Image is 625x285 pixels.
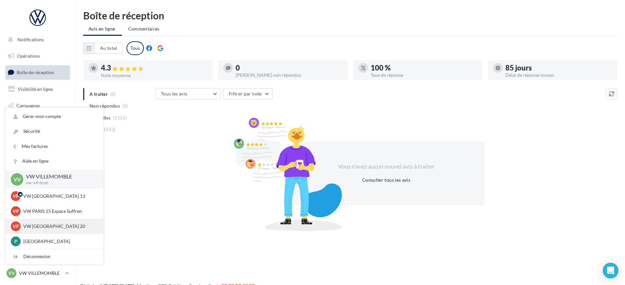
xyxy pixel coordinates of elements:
[4,99,71,112] a: Campagnes
[371,73,477,77] div: Taux de réponse
[4,82,71,96] a: Visibilité en ligne
[6,109,103,124] a: Gérer mon compte
[23,208,95,214] p: VW PARIS 15 Espace Suffren
[6,154,103,169] a: Aide en ligne
[4,49,71,63] a: Opérations
[4,186,71,205] a: Campagnes DataOnDemand
[4,33,69,47] button: Notifications
[113,115,127,120] span: (1553)
[101,73,207,78] div: Note moyenne
[23,223,95,230] p: VW [GEOGRAPHIC_DATA] 20
[4,131,71,145] a: Médiathèque
[127,41,144,55] div: Tous
[17,70,54,75] span: Boîte de réception
[83,43,123,54] button: Au total
[4,115,71,129] a: Contacts
[13,175,21,183] span: VV
[23,193,95,199] p: VW [GEOGRAPHIC_DATA] 13
[371,64,477,71] div: 100 %
[19,270,63,276] p: VW VILLEMOMBLE
[14,238,17,245] span: P
[83,10,617,20] div: Boîte de réception
[128,26,160,31] span: Commentaires
[505,73,612,77] div: Délai de réponse moyen
[8,270,15,276] span: VV
[330,162,443,171] div: Vous n'avez aucun nouvel avis à traiter
[101,64,207,72] div: 4.3
[236,73,342,77] div: [PERSON_NAME] non répondus
[18,86,53,92] span: Visibilité en ligne
[94,43,123,54] button: Au total
[236,64,342,71] div: 0
[13,223,19,230] span: VP
[223,88,273,99] button: Filtrer par note
[17,53,40,59] span: Opérations
[26,180,93,186] p: vw-vil-mon
[16,102,40,108] span: Campagnes
[23,238,95,245] p: [GEOGRAPHIC_DATA]
[102,127,116,132] span: (1553)
[161,91,187,96] span: Tous les avis
[155,88,221,99] button: Tous les avis
[4,164,71,183] a: PLV et print personnalisable
[4,148,71,161] a: Calendrier
[6,139,103,154] a: Mes factures
[4,65,71,79] a: Boîte de réception
[5,267,70,279] a: VV VW VILLEMOMBLE
[123,103,128,109] span: (0)
[603,263,618,278] div: Open Intercom Messenger
[17,37,44,42] span: Notifications
[505,64,612,71] div: 85 jours
[6,124,103,139] a: Sécurité
[26,173,93,180] p: VW VILLEMOMBLE
[13,208,19,214] span: VP
[6,249,103,264] div: Déconnexion
[360,176,413,184] button: Consulter tous les avis
[13,193,19,199] span: VP
[89,103,120,109] span: Non répondus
